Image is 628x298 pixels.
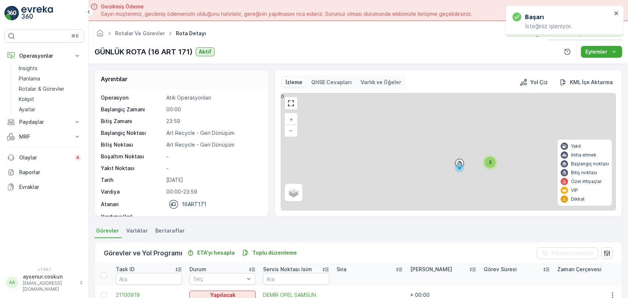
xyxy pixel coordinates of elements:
[16,63,84,73] a: Insights
[19,52,69,60] p: Operasyonlar
[189,266,206,273] p: Durum
[197,249,235,256] p: ETA'yı hesapla
[166,141,260,148] p: Art Recycle - Geri Dönüşüm
[239,248,300,257] button: Toplu düzenleme
[166,176,260,184] p: [DATE]
[361,79,401,86] p: Varlık ve Öğeler
[71,33,79,39] p: ⌘B
[570,79,613,86] p: KML İçe Aktarma
[4,267,84,272] span: v 1.48.1
[489,159,492,165] span: 3
[155,227,185,234] span: Bertaraflar
[571,196,585,202] p: Dikkat
[571,161,609,167] p: Başlangıç noktası
[512,23,612,29] p: İsteğiniz işleniyor.
[585,48,607,55] p: Eylemler
[166,106,260,113] p: 00:00
[182,201,206,208] p: 16ART171
[16,84,84,94] a: Rotalar & Görevler
[484,266,517,273] p: Görev Süresi
[285,79,302,86] p: İzleme
[166,129,260,137] p: Art Recycle - Geri Dönüşüm
[4,49,84,63] button: Operasyonlar
[101,153,163,160] p: Boşaltım Noktası
[557,78,616,87] button: KML İçe Aktarma
[530,79,548,86] p: Yol Çiz
[4,165,84,180] a: Raporlar
[19,85,64,93] p: Rotalar & Görevler
[4,129,84,144] button: MRF
[19,75,40,82] p: Planlama
[166,213,260,220] p: -
[285,184,302,201] a: Layers
[166,153,260,160] p: -
[614,10,619,17] button: close
[581,46,622,58] button: Eylemler
[551,249,594,257] p: Filtreleri temizle
[23,273,76,280] p: aysenur.coskun
[101,201,118,208] p: Atanan
[4,150,84,165] a: Olaylar4
[101,94,163,101] p: Operasyon
[557,266,602,273] p: Zaman Çerçevesi
[101,292,107,298] div: Toggle Row Selected
[517,78,551,87] button: Yol Çiz
[116,266,135,273] p: Task ID
[289,127,293,133] span: −
[337,266,346,273] p: Sıra
[571,179,602,184] p: Özel ihtiyaçlar
[23,280,76,292] p: [EMAIL_ADDRESS][DOMAIN_NAME]
[174,30,207,37] span: Rota Detayı
[101,118,163,125] p: Bitiş Zamanı
[571,143,581,149] p: Yakıt
[410,266,452,273] p: [PERSON_NAME]
[101,10,472,18] span: Sayın müşterimiz, gecikmiş ödemenizin olduğunu hatırlatır, gereğinin yapılmasını rica ederiz. Sor...
[101,176,163,184] p: Tarih
[116,273,182,285] input: Ara
[263,273,329,285] input: Ara
[571,152,596,158] p: İmha etmek
[101,165,163,172] p: Yakıt Noktası
[101,106,163,113] p: Başlangıç Zamanı
[166,118,260,125] p: 23:59
[19,96,34,103] p: Kokpit
[263,266,312,273] p: Servis Noktası Isim
[21,6,53,21] img: logo_light-DOdMpM7g.png
[166,165,260,172] p: -
[252,249,297,256] p: Toplu düzenleme
[6,277,18,288] div: AA
[199,48,212,55] p: Aktif
[126,227,148,234] span: Varlıklar
[184,248,238,257] button: ETA'yı hesapla
[19,106,35,113] p: Ayarlar
[483,155,497,170] div: 3
[166,188,260,195] p: 00:00-23:59
[19,183,81,191] p: Evraklar
[76,155,79,161] p: 4
[285,114,297,125] a: Yakınlaştır
[19,154,70,161] p: Olaylar
[96,32,104,38] a: Ana Sayfa
[19,65,38,72] p: Insights
[101,141,163,148] p: Bitiş Noktası
[196,47,214,56] button: Aktif
[16,104,84,115] a: Ayarlar
[16,73,84,84] a: Planlama
[4,115,84,129] button: Paydaşlar
[285,125,297,136] a: Uzaklaştır
[4,6,19,21] img: logo
[571,187,578,193] p: VIP
[101,3,472,10] span: Gecikmiş Ödeme
[537,247,598,259] button: Filtreleri temizle
[115,30,165,36] a: Rotalar ve Görevler
[101,188,163,195] p: Vardiya
[96,227,119,234] span: Görevler
[285,98,297,109] a: View Fullscreen
[525,12,544,21] h3: başarı
[19,133,69,140] p: MRF
[311,79,352,86] p: QHSE Cevapları
[166,94,260,101] p: Atık Operasyonları
[19,118,69,126] p: Paydaşlar
[101,213,163,220] p: Yardımcı(lar)
[4,273,84,292] button: AAaysenur.coskun[EMAIL_ADDRESS][DOMAIN_NAME]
